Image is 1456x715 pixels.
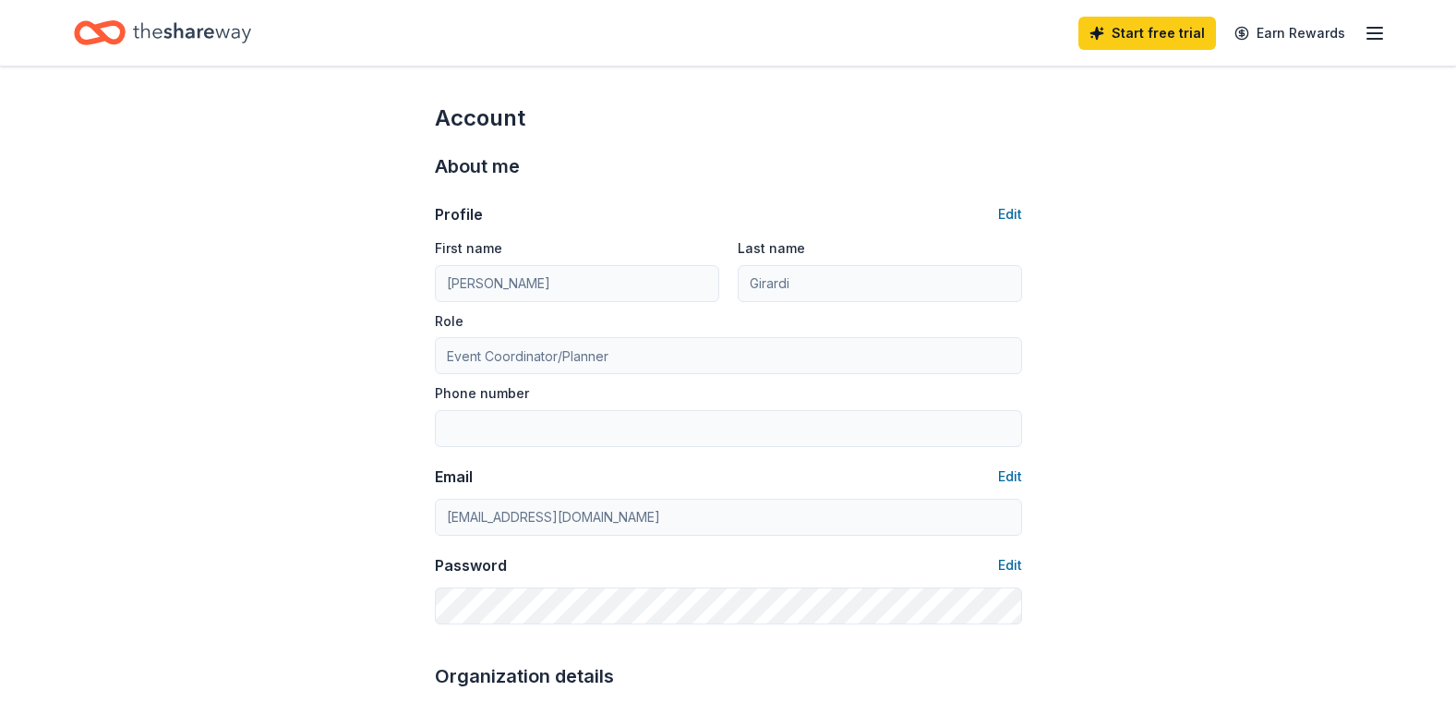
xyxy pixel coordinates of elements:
[998,554,1022,576] button: Edit
[1223,17,1356,50] a: Earn Rewards
[435,312,463,331] label: Role
[435,203,483,225] div: Profile
[435,151,1022,181] div: About me
[998,203,1022,225] button: Edit
[435,554,507,576] div: Password
[435,103,1022,133] div: Account
[435,661,1022,691] div: Organization details
[74,11,251,55] a: Home
[435,466,473,488] div: Email
[738,239,805,258] label: Last name
[998,466,1022,488] button: Edit
[435,384,529,403] label: Phone number
[435,239,502,258] label: First name
[1078,17,1216,50] a: Start free trial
